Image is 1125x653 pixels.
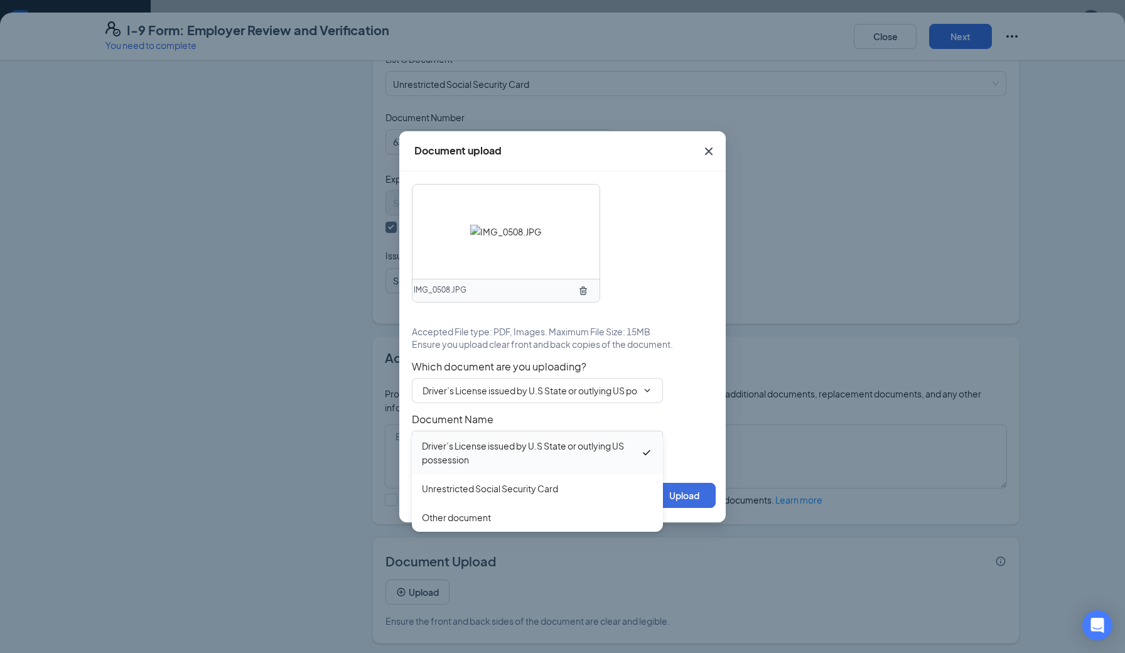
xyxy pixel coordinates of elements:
[422,482,558,495] div: Unrestricted Social Security Card
[412,413,713,426] span: Document Name
[422,510,491,524] div: Other document
[578,286,588,296] svg: TrashOutline
[640,446,653,459] svg: Checkmark
[701,144,716,159] svg: Cross
[692,131,726,171] button: Close
[1082,610,1112,640] div: Open Intercom Messenger
[642,386,652,396] svg: ChevronDown
[423,384,637,397] input: Select document type
[412,360,713,373] span: Which document are you uploading?
[414,284,466,296] span: IMG_0508.JPG
[412,338,673,350] span: Ensure you upload clear front and back copies of the document.
[653,483,716,508] button: Upload
[470,225,542,239] img: IMG_0508.JPG
[573,281,593,301] button: TrashOutline
[414,144,502,158] div: Document upload
[422,439,640,467] div: Driver’s License issued by U.S State or outlying US possession
[412,325,650,338] span: Accepted File type: PDF, Images. Maximum File Size: 15MB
